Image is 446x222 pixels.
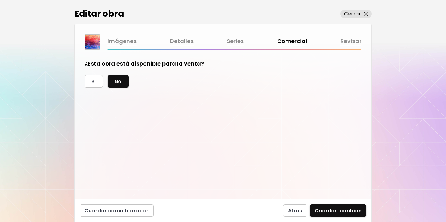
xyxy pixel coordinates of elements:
a: Detalles [170,37,194,46]
button: Guardar como borrador [80,204,154,217]
button: Atrás [283,204,307,217]
a: Series [227,37,244,46]
a: Imágenes [107,37,137,46]
span: No [115,78,122,85]
button: Si [85,75,103,88]
span: Si [91,78,96,85]
button: Guardar cambios [310,204,366,217]
button: No [108,75,129,88]
img: thumbnail [85,35,100,49]
span: Atrás [288,207,302,214]
span: Guardar como borrador [85,207,149,214]
a: Revisar [340,37,361,46]
h5: ¿Esta obra está disponible para la venta? [85,60,204,68]
span: Guardar cambios [315,207,361,214]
